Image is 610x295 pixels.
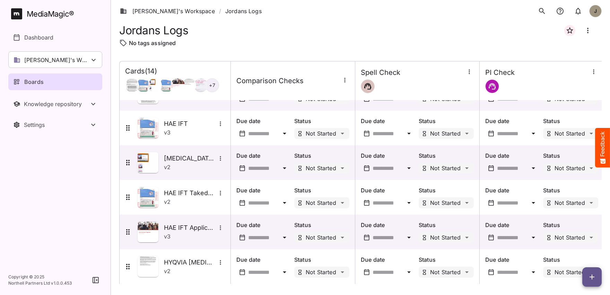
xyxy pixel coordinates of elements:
[219,7,221,15] span: /
[419,117,474,125] p: Status
[294,221,349,229] p: Status
[164,224,216,232] h5: HAE IFT Application Training - [MEDICAL_DATA] and Firazy
[485,151,540,160] p: Due date
[236,117,291,125] p: Due date
[27,8,74,20] div: MediaMagic ®
[543,117,598,125] p: Status
[595,128,610,167] button: Feedback
[236,221,291,229] p: Due date
[164,267,171,275] p: v 2
[164,154,216,163] h5: [MEDICAL_DATA] Phreesia
[24,33,53,42] p: Dashboard
[361,68,400,77] h4: Spell Check
[24,78,44,86] p: Boards
[294,255,349,264] p: Status
[419,186,474,194] p: Status
[138,187,158,208] img: Asset Thumbnail
[8,116,102,133] button: Toggle Settings
[216,258,225,267] button: More options for HYQVIA Gammagard Liquid Professional ISI v2
[164,120,216,128] h5: HAE IFT
[24,121,89,128] div: Settings
[119,24,188,37] h1: Jordans Logs
[164,258,216,267] h5: HYQVIA [MEDICAL_DATA] Professional ISI v2
[164,128,171,137] p: v 3
[306,165,336,171] p: Not Started
[419,255,474,264] p: Status
[430,269,461,275] p: Not Started
[138,256,158,277] img: Asset Thumbnail
[236,151,291,160] p: Due date
[485,221,540,229] p: Due date
[8,274,72,280] p: Copyright © 2025
[8,96,102,112] button: Toggle Knowledge repository
[555,200,585,206] p: Not Started
[485,68,515,77] h4: PI Check
[361,255,416,264] p: Due date
[485,255,540,264] p: Due date
[164,198,171,206] p: v 2
[24,56,89,64] p: [PERSON_NAME]'s Workspace
[579,22,596,39] button: Board more options
[419,221,474,229] p: Status
[543,221,598,229] p: Status
[571,4,585,18] button: notifications
[216,119,225,128] button: More options for HAE IFT
[120,7,215,15] a: [PERSON_NAME]'s Workspace
[361,221,416,229] p: Due date
[8,280,72,286] p: Northell Partners Ltd v 1.0.0.453
[543,151,598,160] p: Status
[125,67,157,76] h4: Cards ( 14 )
[555,131,585,136] p: Not Started
[361,186,416,194] p: Due date
[164,189,216,197] h5: HAE IFT Takeda Patient Support eLearning Module
[138,152,158,173] img: Asset Thumbnail
[216,189,225,198] button: More options for HAE IFT Takeda Patient Support eLearning Module
[485,186,540,194] p: Due date
[555,235,585,240] p: Not Started
[236,77,304,85] h4: Comparison Checks
[535,4,549,18] button: search
[119,39,128,47] img: tag-outline.svg
[205,78,219,92] div: + 7
[306,200,336,206] p: Not Started
[555,165,585,171] p: Not Started
[543,186,598,194] p: Status
[361,151,416,160] p: Due date
[8,116,102,133] nav: Settings
[11,8,102,19] a: MediaMagic®
[129,39,176,47] p: No tags assigned
[236,186,291,194] p: Due date
[306,235,336,240] p: Not Started
[236,255,291,264] p: Due date
[138,118,158,138] img: Asset Thumbnail
[164,163,171,171] p: v 2
[430,200,461,206] p: Not Started
[216,223,225,232] button: More options for HAE IFT Application Training - Takhzyro and Firazy
[485,117,540,125] p: Due date
[294,186,349,194] p: Status
[589,5,602,17] div: J
[430,235,461,240] p: Not Started
[430,131,461,136] p: Not Started
[294,151,349,160] p: Status
[361,117,416,125] p: Due date
[164,232,171,241] p: v 3
[138,222,158,242] img: Asset Thumbnail
[553,4,567,18] button: notifications
[555,269,585,275] p: Not Started
[24,101,89,107] div: Knowledge repository
[294,117,349,125] p: Status
[543,255,598,264] p: Status
[306,131,336,136] p: Not Started
[216,154,225,163] button: More options for Entyvio Phreesia
[8,73,102,90] a: Boards
[8,96,102,112] nav: Knowledge repository
[306,269,336,275] p: Not Started
[419,151,474,160] p: Status
[8,29,102,46] a: Dashboard
[430,165,461,171] p: Not Started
